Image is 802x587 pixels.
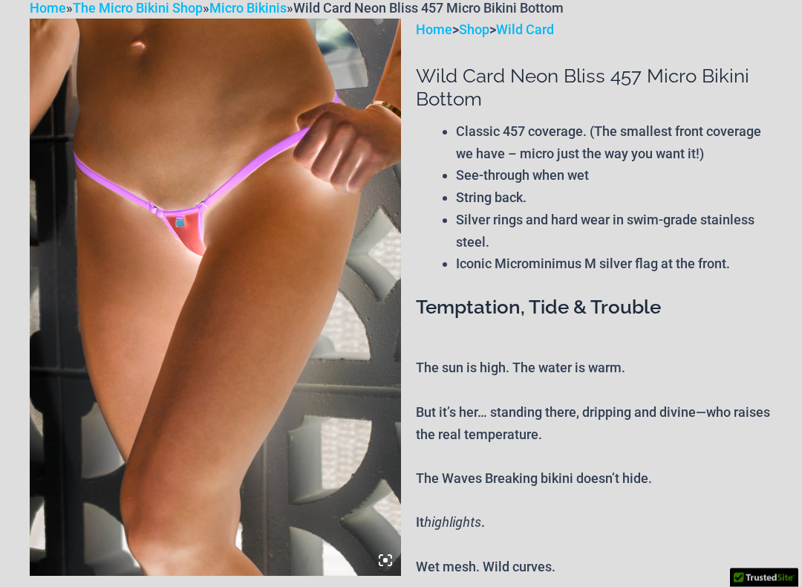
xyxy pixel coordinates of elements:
[293,1,564,16] span: Wild Card Neon Bliss 457 Micro Bikini Bottom
[456,121,772,165] li: Classic 457 coverage. (The smallest front coverage we have – micro just the way you want it!)
[456,210,772,253] li: Silver rings and hard wear in swim-grade stainless steel.
[496,22,554,38] a: Wild Card
[424,513,481,531] i: highlights
[30,1,564,16] span: » » »
[30,19,401,577] img: Wild Card Neon Bliss 312 Top 457 Micro 04
[456,187,772,210] li: String back.
[416,296,772,321] h3: Temptation, Tide & Trouble
[459,22,489,38] a: Shop
[73,1,203,16] a: The Micro Bikini Shop
[416,19,772,42] p: > >
[416,22,452,38] a: Home
[30,1,66,16] a: Home
[456,253,772,276] li: Iconic Microminimus M silver flag at the front.
[416,65,772,111] h1: Wild Card Neon Bliss 457 Micro Bikini Bottom
[456,165,772,187] li: See-through when wet
[209,1,287,16] a: Micro Bikinis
